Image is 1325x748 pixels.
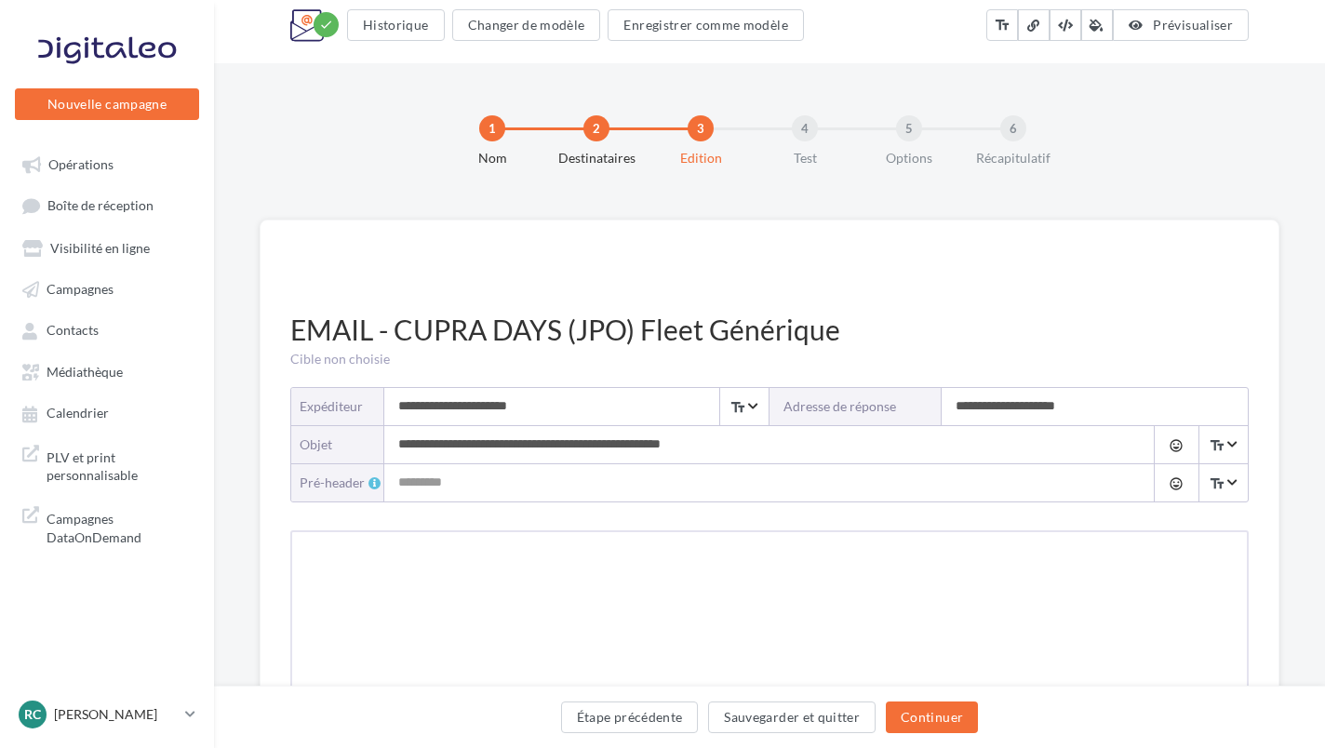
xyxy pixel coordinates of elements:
a: Visibilité en ligne [11,231,203,264]
span: Select box activate [719,388,768,425]
span: Boîte de réception [47,198,154,214]
div: Options [850,149,969,167]
div: Pré-header [300,474,384,492]
span: Campagnes DataOnDemand [47,506,192,546]
span: Contacts [47,323,99,339]
div: Test [745,149,864,167]
button: tag_faces [1154,464,1198,501]
i: tag_faces [1169,438,1184,453]
div: 3 [688,115,714,141]
a: Calendrier [11,395,203,429]
a: Contacts [11,313,203,346]
div: EMAIL - CUPRA DAYS (JPO) Fleet Générique [290,310,1249,350]
div: 5 [896,115,922,141]
iframe: Intercom live chat [1262,685,1306,729]
span: Select box activate [1198,464,1247,501]
button: Étape précédente [561,701,699,733]
p: [PERSON_NAME] [54,705,178,724]
div: 4 [792,115,818,141]
span: Opérations [48,156,114,172]
i: text_fields [1209,436,1225,455]
div: Cible non choisie [290,350,1249,368]
div: Destinataires [537,149,656,167]
div: objet [300,435,369,454]
button: Continuer [886,701,978,733]
button: Nouvelle campagne [15,88,199,120]
div: Nom [433,149,552,167]
a: Opérations [11,147,203,180]
div: 2 [583,115,609,141]
span: Select box activate [1198,426,1247,463]
span: Campagnes [47,281,114,297]
label: Adresse de réponse [770,388,942,425]
div: 1 [479,115,505,141]
i: text_fields [729,398,746,417]
span: Calendrier [47,406,109,421]
div: 6 [1000,115,1026,141]
div: Edition [641,149,760,167]
button: Sauvegarder et quitter [708,701,876,733]
a: PLV et print personnalisable [11,437,203,492]
span: Visibilité en ligne [50,240,150,256]
a: Campagnes [11,272,203,305]
div: Expéditeur [300,397,369,416]
button: tag_faces [1154,426,1198,463]
span: PLV et print personnalisable [47,445,192,485]
a: Campagnes DataOnDemand [11,499,203,554]
span: Médiathèque [47,364,123,380]
div: Récapitulatif [954,149,1073,167]
i: text_fields [1209,474,1225,493]
a: RC [PERSON_NAME] [15,697,199,732]
a: Boîte de réception [11,188,203,222]
span: RC [24,705,41,724]
a: Médiathèque [11,354,203,388]
i: tag_faces [1169,476,1184,491]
